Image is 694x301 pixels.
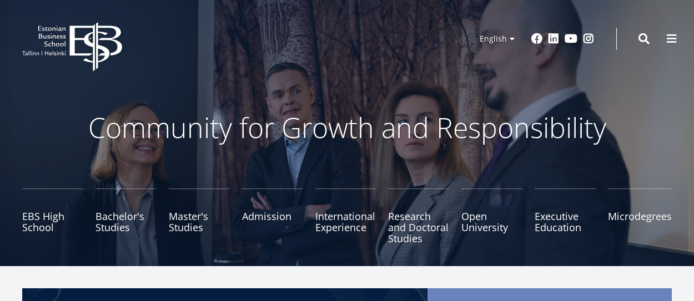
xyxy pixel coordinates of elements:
[535,188,596,244] a: Executive Education
[22,188,83,244] a: EBS High School
[242,188,303,244] a: Admission
[548,33,559,44] a: Linkedin
[531,33,542,44] a: Facebook
[315,188,376,244] a: International Experience
[53,111,641,144] p: Community for Growth and Responsibility
[461,188,522,244] a: Open University
[608,188,672,244] a: Microdegrees
[565,33,577,44] a: Youtube
[169,188,230,244] a: Master's Studies
[95,188,157,244] a: Bachelor's Studies
[583,33,594,44] a: Instagram
[388,188,449,244] a: Research and Doctoral Studies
